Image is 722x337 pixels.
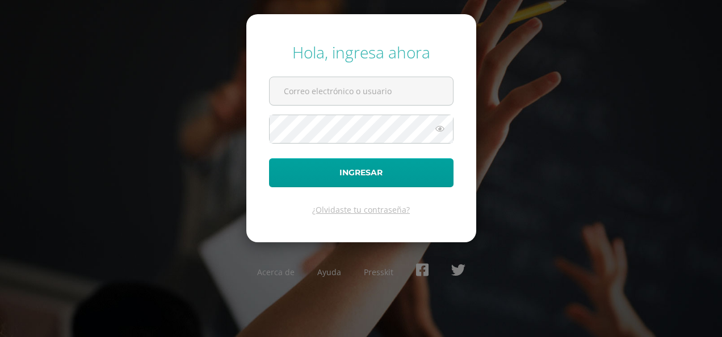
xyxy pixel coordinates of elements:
a: Presskit [364,267,393,277]
button: Ingresar [269,158,454,187]
div: Hola, ingresa ahora [269,41,454,63]
a: Acerca de [257,267,295,277]
a: ¿Olvidaste tu contraseña? [312,204,410,215]
a: Ayuda [317,267,341,277]
input: Correo electrónico o usuario [270,77,453,105]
